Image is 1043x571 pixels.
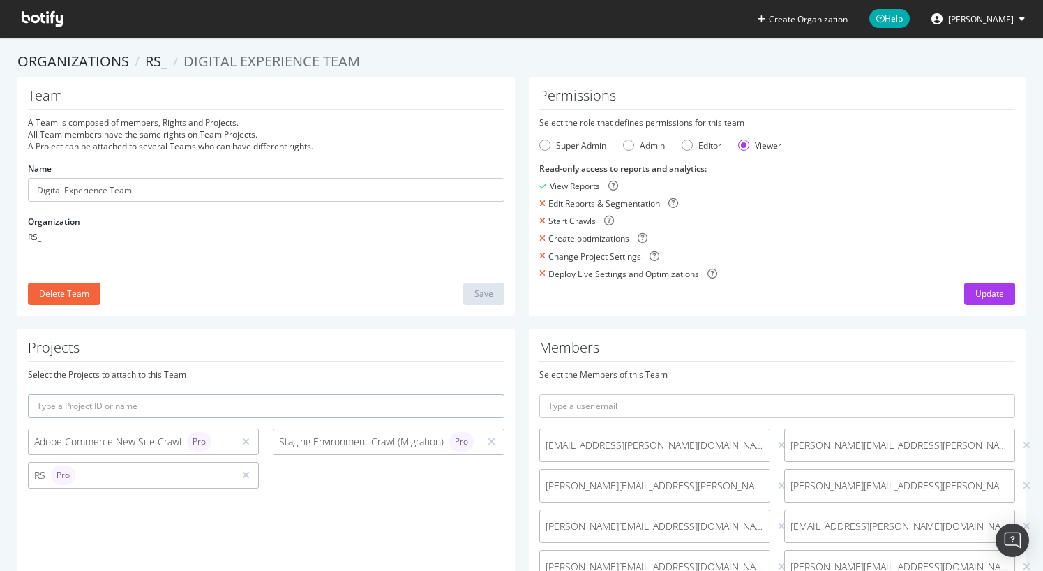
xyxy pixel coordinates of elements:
h1: Projects [28,340,504,362]
button: [PERSON_NAME] [920,8,1036,30]
div: Deploy Live Settings and Optimizations [548,268,699,280]
div: Start Crawls [548,215,596,227]
h1: Permissions [539,88,1016,110]
button: Delete Team [28,283,100,305]
div: brand label [187,432,211,452]
span: Digital Experience Team [183,52,360,71]
div: Read-only access to reports and analytics : [539,163,1016,175]
a: RS_ [145,52,167,71]
div: Admin [623,140,665,151]
div: A Team is composed of members, Rights and Projects. All Team members have the same rights on Team... [28,117,504,152]
a: Organizations [17,52,129,71]
div: Adobe Commerce New Site Crawl [34,432,228,452]
span: Pro [193,438,206,446]
div: Staging Environment Crawl (Migration) [279,432,474,452]
span: [PERSON_NAME][EMAIL_ADDRESS][PERSON_NAME][DOMAIN_NAME] [790,479,1009,493]
span: [PERSON_NAME][EMAIL_ADDRESS][DOMAIN_NAME] [546,519,764,533]
div: brand label [51,466,75,485]
div: Viewer [738,140,781,151]
div: Super Admin [556,140,606,151]
button: Save [463,283,504,305]
span: Help [869,9,910,28]
div: Select the Members of this Team [539,369,1016,380]
div: RS_ [28,231,504,243]
div: Select the role that defines permissions for this team [539,117,1016,128]
span: [PERSON_NAME][EMAIL_ADDRESS][PERSON_NAME][DOMAIN_NAME] [790,438,1009,452]
button: Update [964,283,1015,305]
div: Open Intercom Messenger [996,524,1029,557]
h1: Members [539,340,1016,362]
button: Create Organization [757,13,848,26]
label: Organization [28,216,80,228]
span: Pro [455,438,468,446]
span: [PERSON_NAME][EMAIL_ADDRESS][PERSON_NAME][DOMAIN_NAME] [546,479,764,493]
input: Type a user email [539,394,1016,418]
input: Type a Project ID or name [28,394,504,418]
span: Brandon Shallenberger [948,13,1014,25]
span: [EMAIL_ADDRESS][PERSON_NAME][DOMAIN_NAME] [546,438,764,452]
label: Name [28,163,52,175]
input: Name [28,178,504,202]
div: Select the Projects to attach to this Team [28,369,504,380]
div: Save [474,288,493,299]
div: Viewer [755,140,781,151]
div: Delete Team [39,288,89,299]
div: brand label [449,432,474,452]
ol: breadcrumbs [17,52,1026,72]
div: Editor [698,140,721,151]
div: View Reports [550,180,600,192]
span: Pro [57,471,70,480]
div: Editor [682,140,721,151]
h1: Team [28,88,504,110]
div: Super Admin [539,140,606,151]
div: Change Project Settings [548,251,641,262]
div: Update [975,288,1004,299]
div: Create optimizations [548,232,629,244]
div: Edit Reports & Segmentation [548,198,660,209]
div: Admin [640,140,665,151]
span: [EMAIL_ADDRESS][PERSON_NAME][DOMAIN_NAME] [790,519,1009,533]
div: RS [34,466,228,485]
